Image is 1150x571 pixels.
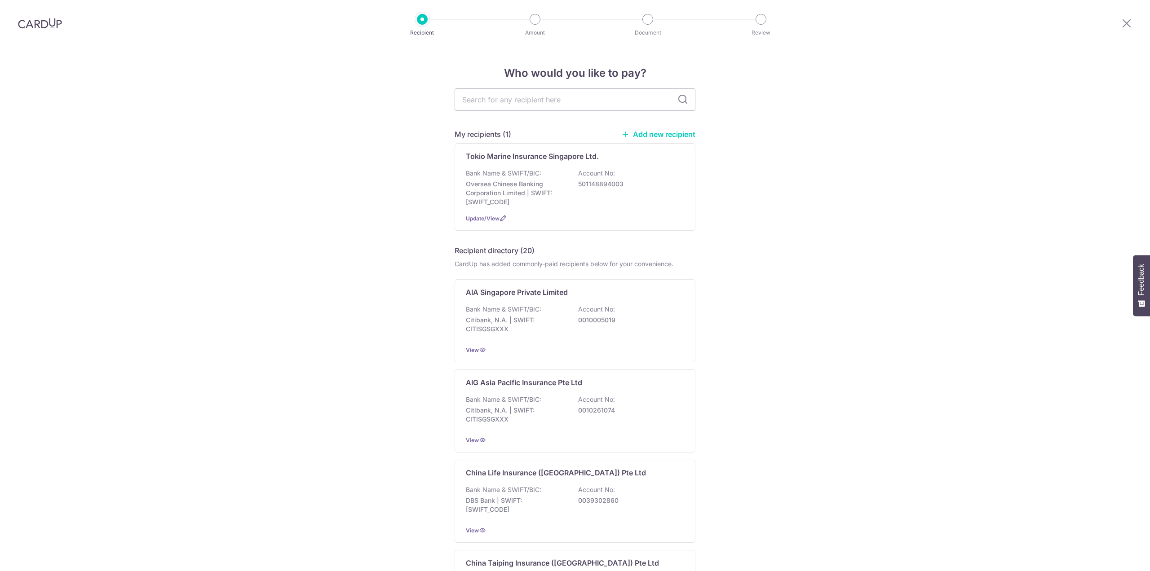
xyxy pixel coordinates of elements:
[578,180,679,189] p: 501148894003
[578,316,679,325] p: 0010005019
[466,377,582,388] p: AIG Asia Pacific Insurance Pte Ltd
[1133,255,1150,316] button: Feedback - Show survey
[502,28,568,37] p: Amount
[466,395,541,404] p: Bank Name & SWIFT/BIC:
[466,558,659,568] p: China Taiping Insurance ([GEOGRAPHIC_DATA]) Pte Ltd
[455,245,535,256] h5: Recipient directory (20)
[466,496,566,514] p: DBS Bank | SWIFT: [SWIFT_CODE]
[466,406,566,424] p: Citibank, N.A. | SWIFT: CITISGSGXXX
[728,28,794,37] p: Review
[578,496,679,505] p: 0039302860
[455,259,695,268] div: CardUp has added commonly-paid recipients below for your convenience.
[466,305,541,314] p: Bank Name & SWIFT/BIC:
[621,130,695,139] a: Add new recipient
[466,151,599,162] p: Tokio Marine Insurance Singapore Ltd.
[578,485,615,494] p: Account No:
[389,28,456,37] p: Recipient
[466,287,568,298] p: AIA Singapore Private Limited
[455,88,695,111] input: Search for any recipient here
[466,180,566,206] p: Oversea Chinese Banking Corporation Limited | SWIFT: [SWIFT_CODE]
[578,169,615,178] p: Account No:
[18,18,62,29] img: CardUp
[466,467,646,478] p: China Life Insurance ([GEOGRAPHIC_DATA]) Pte Ltd
[466,215,500,222] a: Update/View
[455,129,511,140] h5: My recipients (1)
[615,28,681,37] p: Document
[578,305,615,314] p: Account No:
[578,406,679,415] p: 0010261074
[466,347,479,353] a: View
[1092,544,1141,567] iframe: Opens a widget where you can find more information
[466,169,541,178] p: Bank Name & SWIFT/BIC:
[466,316,566,334] p: Citibank, N.A. | SWIFT: CITISGSGXXX
[466,437,479,444] a: View
[455,65,695,81] h4: Who would you like to pay?
[578,395,615,404] p: Account No:
[466,485,541,494] p: Bank Name & SWIFT/BIC:
[1137,264,1146,295] span: Feedback
[466,527,479,534] a: View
